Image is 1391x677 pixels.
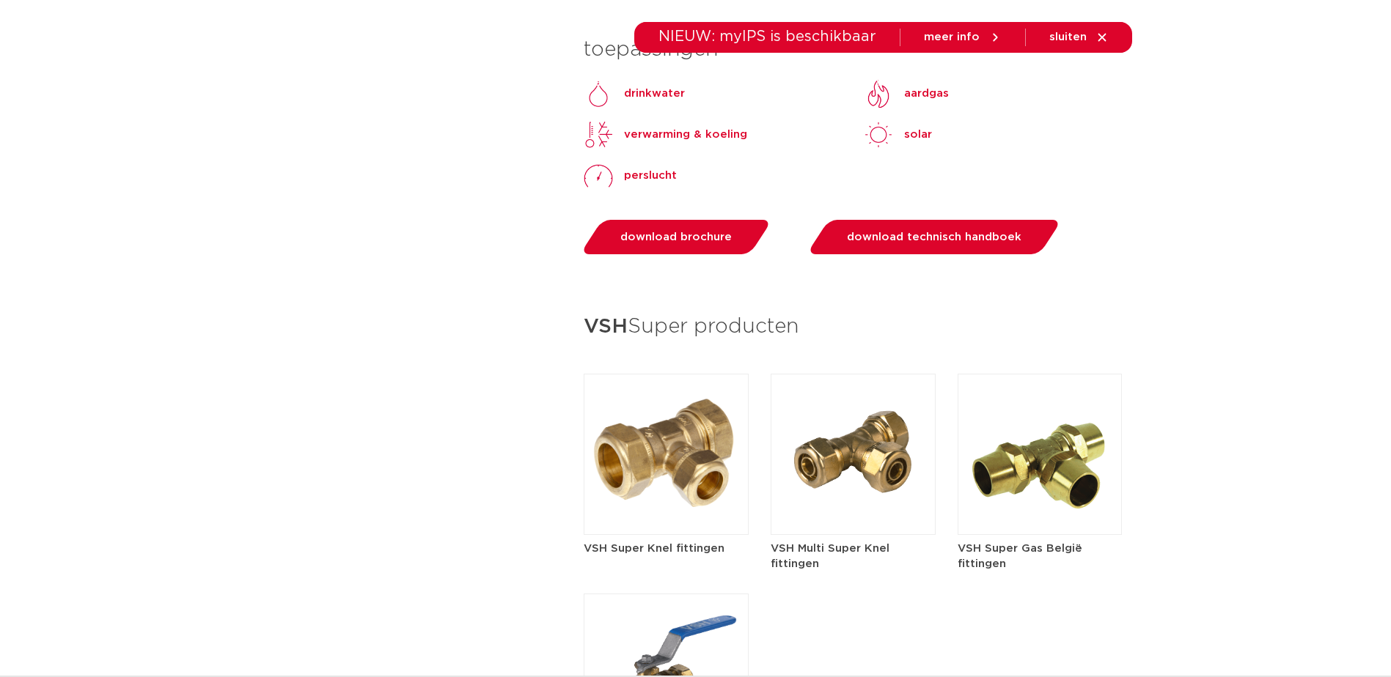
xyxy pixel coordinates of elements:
span: meer info [924,32,980,42]
p: perslucht [624,167,677,185]
h5: VSH Multi Super Knel fittingen [771,541,936,571]
a: VSH Super Gas België fittingen [958,448,1123,571]
p: verwarming & koeling [624,126,747,144]
div: my IPS [1059,53,1073,112]
a: VSH Super Knel fittingen [584,448,749,556]
span: NIEUW: myIPS is beschikbaar [658,29,876,44]
p: solar [904,126,932,144]
a: toepassingen [661,53,738,112]
h5: VSH Super Gas België fittingen [958,541,1123,571]
a: downloads [767,53,829,112]
nav: Menu [496,53,986,112]
strong: VSH [584,317,628,337]
img: solar [864,120,893,149]
a: over ons [935,53,986,112]
span: download technisch handboek [847,232,1021,243]
h5: VSH Super Knel fittingen [584,541,749,556]
h3: Super producten [584,310,1123,344]
a: verwarming & koeling [584,120,747,149]
a: services [859,53,906,112]
a: download technisch handboek [806,220,1062,254]
a: producten [496,53,555,112]
a: perslucht [584,161,677,190]
span: download brochure [620,232,732,243]
a: solarsolar [864,120,932,149]
a: meer info [924,31,1002,44]
a: sluiten [1049,31,1109,44]
a: markten [584,53,631,112]
a: VSH Multi Super Knel fittingen [771,448,936,571]
a: download brochure [580,220,773,254]
span: sluiten [1049,32,1087,42]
